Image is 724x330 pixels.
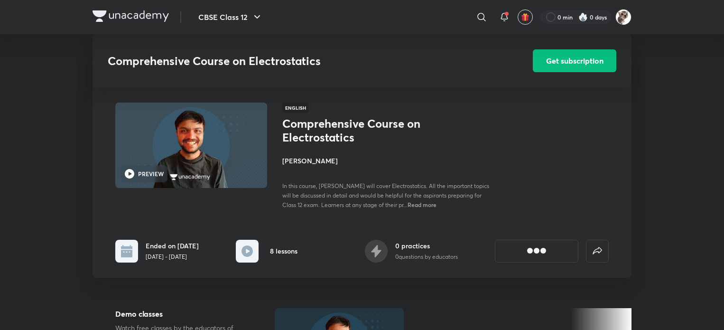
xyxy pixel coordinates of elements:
span: English [282,103,309,113]
h6: 0 practices [395,241,458,251]
img: Company Logo [93,10,169,22]
h6: PREVIEW [138,170,164,178]
h3: Comprehensive Course on Electrostatics [108,54,479,68]
h4: [PERSON_NAME] [282,156,495,166]
span: Read more [408,201,436,208]
a: Company Logo [93,10,169,24]
h6: Ended on [DATE] [146,241,199,251]
img: Lavanya [615,9,631,25]
p: [DATE] - [DATE] [146,253,199,261]
button: false [586,240,609,263]
h6: 8 lessons [270,246,297,256]
p: 0 questions by educators [395,253,458,261]
button: Get subscription [533,49,616,72]
h5: Demo classes [115,308,244,320]
span: In this course, [PERSON_NAME] will cover Electrostatics. All the important topics will be discuss... [282,182,489,208]
img: streak [578,12,588,22]
button: avatar [518,9,533,25]
h1: Comprehensive Course on Electrostatics [282,117,437,144]
button: CBSE Class 12 [193,8,269,27]
img: Thumbnail [114,102,269,189]
img: avatar [521,13,529,21]
button: [object Object] [495,240,578,263]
